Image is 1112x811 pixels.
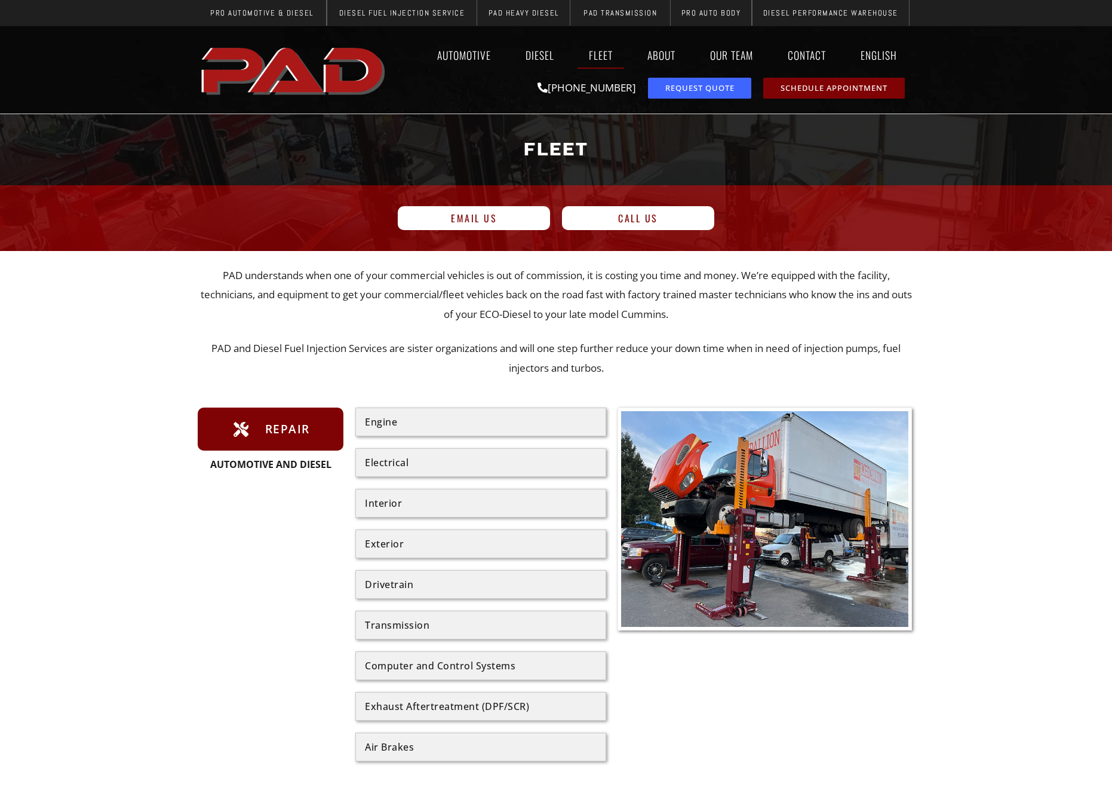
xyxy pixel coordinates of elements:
[665,84,735,92] span: Request Quote
[339,9,465,17] span: Diesel Fuel Injection Service
[781,84,887,92] span: Schedule Appointment
[763,78,905,99] a: schedule repair or service appointment
[699,41,764,69] a: Our Team
[365,702,597,711] div: Exhaust Aftertreatment (DPF/SCR)
[398,206,550,230] a: Email us
[489,9,559,17] span: PAD Heavy Diesel
[365,458,597,467] div: Electrical
[365,539,597,549] div: Exterior
[262,420,310,439] span: Repair
[365,417,597,427] div: Engine
[648,78,751,99] a: request a service or repair quote
[391,41,914,69] nav: Menu
[621,411,908,627] img: A large orange and white box truck is elevated on hydraulic lifts in an outdoor parking lot, with...
[537,81,636,94] a: [PHONE_NUMBER]
[562,206,714,230] a: call us
[198,38,391,102] img: The image shows the word "PAD" in bold, red, uppercase letters with a slight shadow effect.
[365,742,597,752] div: Air Brakes
[365,661,597,671] div: Computer and Control Systems
[849,41,914,69] a: English
[776,41,837,69] a: Contact
[426,41,502,69] a: Automotive
[636,41,687,69] a: About
[681,9,741,17] span: Pro Auto Body
[198,266,914,324] p: PAD understands when one of your commercial vehicles is out of commission, it is costing you time...
[198,339,914,378] p: PAD and Diesel Fuel Injection Services are sister organizations and will one step further reduce ...
[451,213,497,223] span: Email us
[514,41,566,69] a: Diesel
[204,127,908,172] h1: Fleet
[763,9,898,17] span: Diesel Performance Warehouse
[577,41,624,69] a: Fleet
[365,498,597,508] div: Interior
[583,9,657,17] span: PAD Transmission
[210,9,314,17] span: Pro Automotive & Diesel
[198,38,391,102] a: pro automotive and diesel home page
[198,460,343,469] div: Automotive and Diesel
[618,213,658,223] span: call us
[365,620,597,630] div: Transmission
[365,580,597,589] div: Drivetrain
